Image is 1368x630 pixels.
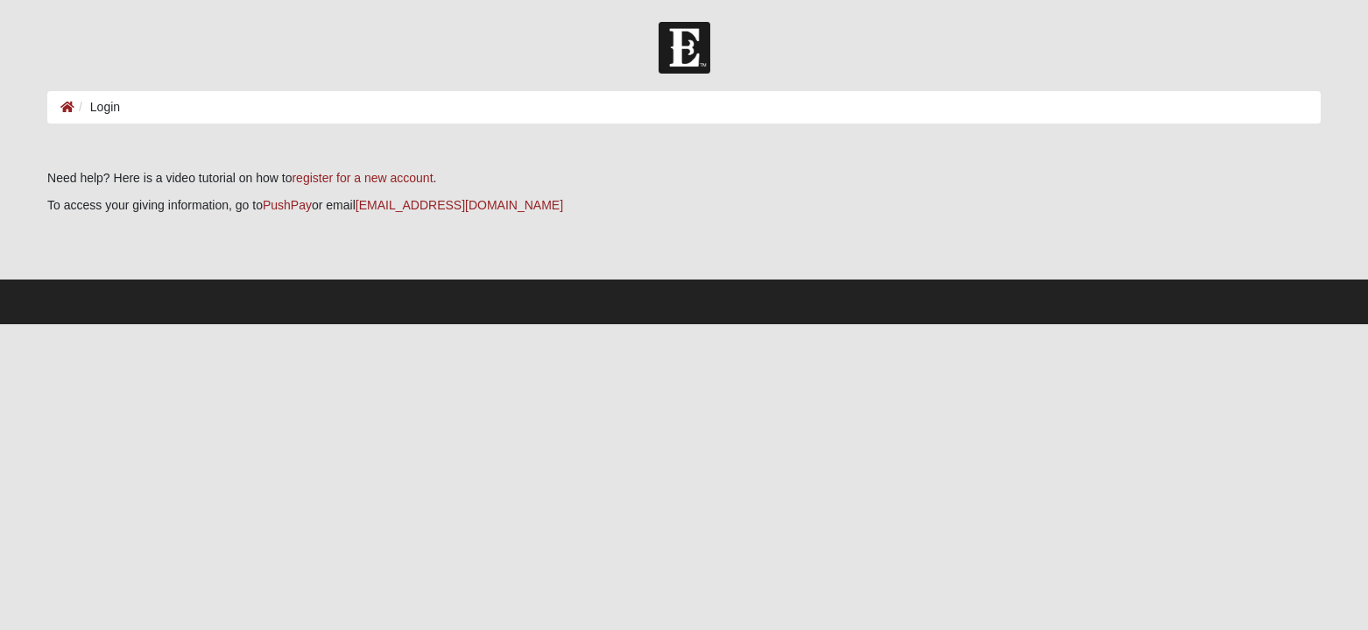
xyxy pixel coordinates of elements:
[47,169,1321,188] p: Need help? Here is a video tutorial on how to .
[292,171,433,185] a: register for a new account
[74,98,120,117] li: Login
[659,22,710,74] img: Church of Eleven22 Logo
[47,196,1321,215] p: To access your giving information, go to or email
[263,198,312,212] a: PushPay
[356,198,563,212] a: [EMAIL_ADDRESS][DOMAIN_NAME]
